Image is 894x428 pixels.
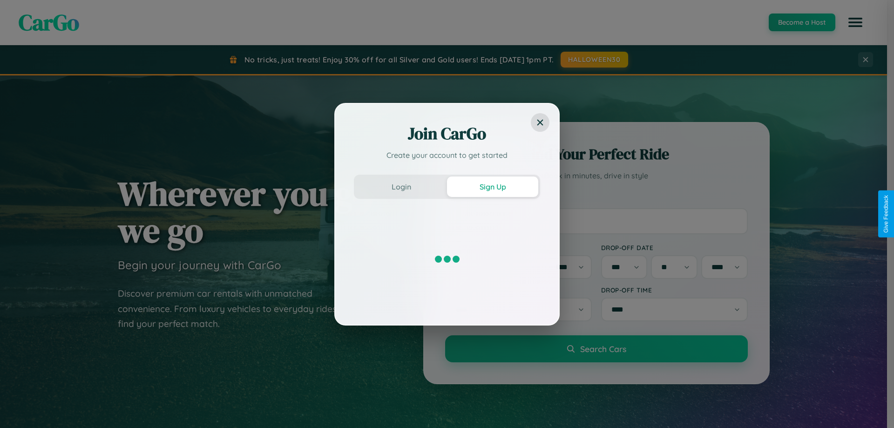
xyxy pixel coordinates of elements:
button: Login [356,177,447,197]
iframe: Intercom live chat [9,396,32,419]
div: Give Feedback [883,195,889,233]
button: Sign Up [447,177,538,197]
p: Create your account to get started [354,149,540,161]
h2: Join CarGo [354,122,540,145]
